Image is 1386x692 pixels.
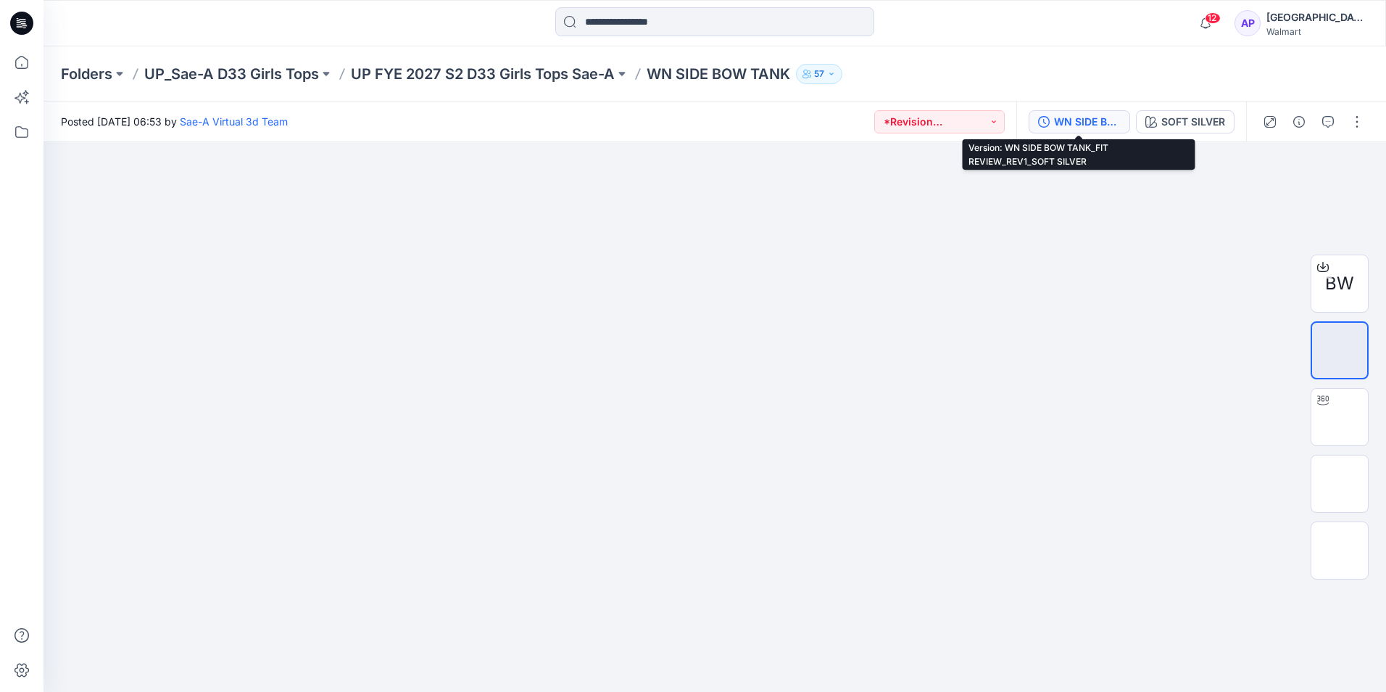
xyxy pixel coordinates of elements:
a: Sae-A Virtual 3d Team [180,115,288,128]
div: AP [1234,10,1261,36]
button: SOFT SILVER [1136,110,1234,133]
a: UP FYE 2027 S2 D33 Girls Tops Sae-A [351,64,615,84]
div: [GEOGRAPHIC_DATA] [1266,9,1368,26]
div: WN SIDE BOW TANK_FIT REVIEW_REV1_SOFT SILVER [1054,114,1121,130]
button: Details [1287,110,1311,133]
span: Posted [DATE] 06:53 by [61,114,288,129]
a: UP_Sae-A D33 Girls Tops [144,64,319,84]
button: 57 [796,64,842,84]
span: 12 [1205,12,1221,24]
div: Walmart [1266,26,1368,37]
div: SOFT SILVER [1161,114,1225,130]
p: WN SIDE BOW TANK [647,64,790,84]
a: Folders [61,64,112,84]
p: 57 [814,66,824,82]
img: Color Run 3/4 Ghost [1312,328,1367,374]
span: BW [1325,271,1354,297]
button: WN SIDE BOW TANK_FIT REVIEW_REV1_SOFT SILVER [1029,110,1130,133]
